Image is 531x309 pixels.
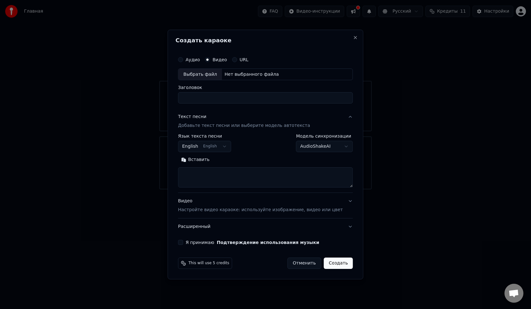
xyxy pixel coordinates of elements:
[178,193,353,218] button: ВидеоНастройте видео караоке: используйте изображение, видео или цвет
[178,198,343,213] div: Видео
[178,123,310,129] p: Добавьте текст песни или выберите модель автотекста
[217,240,319,245] button: Я принимаю
[178,218,353,235] button: Расширенный
[296,134,353,139] label: Модель синхронизации
[324,258,353,269] button: Создать
[178,69,222,80] div: Выбрать файл
[212,57,227,62] label: Видео
[178,109,353,134] button: Текст песниДобавьте текст песни или выберите модель автотекста
[240,57,248,62] label: URL
[287,258,321,269] button: Отменить
[178,86,353,90] label: Заголовок
[178,134,353,193] div: Текст песниДобавьте текст песни или выберите модель автотекста
[178,114,206,120] div: Текст песни
[186,57,200,62] label: Аудио
[175,38,355,43] h2: Создать караоке
[178,155,213,165] button: Вставить
[188,261,229,266] span: This will use 5 credits
[222,71,281,78] div: Нет выбранного файла
[186,240,319,245] label: Я принимаю
[178,207,343,213] p: Настройте видео караоке: используйте изображение, видео или цвет
[178,134,231,139] label: Язык текста песни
